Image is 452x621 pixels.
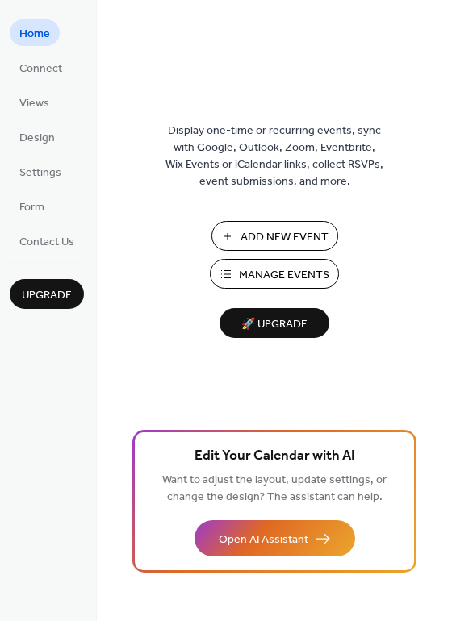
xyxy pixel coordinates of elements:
[229,314,320,336] span: 🚀 Upgrade
[195,520,355,556] button: Open AI Assistant
[239,267,329,284] span: Manage Events
[10,193,54,219] a: Form
[165,123,383,190] span: Display one-time or recurring events, sync with Google, Outlook, Zoom, Eventbrite, Wix Events or ...
[10,123,65,150] a: Design
[19,234,74,251] span: Contact Us
[10,279,84,309] button: Upgrade
[19,165,61,181] span: Settings
[10,19,60,46] a: Home
[10,227,84,254] a: Contact Us
[10,89,59,115] a: Views
[219,531,308,548] span: Open AI Assistant
[195,445,355,468] span: Edit Your Calendar with AI
[19,95,49,112] span: Views
[162,469,387,508] span: Want to adjust the layout, update settings, or change the design? The assistant can help.
[19,199,44,216] span: Form
[22,287,72,304] span: Upgrade
[19,60,62,77] span: Connect
[10,158,71,185] a: Settings
[210,259,339,289] button: Manage Events
[211,221,338,251] button: Add New Event
[10,54,72,81] a: Connect
[19,130,55,147] span: Design
[19,26,50,43] span: Home
[241,229,329,246] span: Add New Event
[220,308,329,338] button: 🚀 Upgrade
